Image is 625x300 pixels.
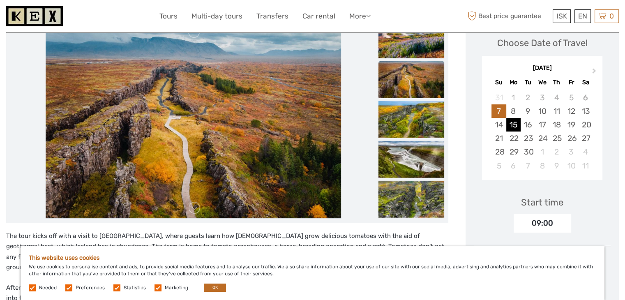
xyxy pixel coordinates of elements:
[549,77,564,88] div: Th
[506,132,521,145] div: Choose Monday, September 22nd, 2025
[302,10,335,22] a: Car rental
[535,145,549,159] div: Choose Wednesday, October 1st, 2025
[165,284,188,291] label: Marketing
[564,145,578,159] div: Choose Friday, October 3rd, 2025
[491,118,506,132] div: Choose Sunday, September 14th, 2025
[549,145,564,159] div: Choose Thursday, October 2nd, 2025
[549,159,564,173] div: Choose Thursday, October 9th, 2025
[491,159,506,173] div: Choose Sunday, October 5th, 2025
[549,118,564,132] div: Choose Thursday, September 18th, 2025
[521,91,535,104] div: Not available Tuesday, September 2nd, 2025
[535,118,549,132] div: Choose Wednesday, September 17th, 2025
[378,141,444,178] img: 7e564485fce44793b3840ec4608b50b7_slider_thumbnail.jpg
[564,118,578,132] div: Choose Friday, September 19th, 2025
[378,180,444,217] img: 5bc484c654114ffab2ca5f59cb1a1cf6_slider_thumbnail.jpg
[535,132,549,145] div: Choose Wednesday, September 24th, 2025
[564,132,578,145] div: Choose Friday, September 26th, 2025
[521,118,535,132] div: Choose Tuesday, September 16th, 2025
[564,104,578,118] div: Choose Friday, September 12th, 2025
[549,132,564,145] div: Choose Thursday, September 25th, 2025
[588,66,602,79] button: Next Month
[485,91,600,173] div: month 2025-09
[535,91,549,104] div: Not available Wednesday, September 3rd, 2025
[514,214,571,233] div: 09:00
[482,64,602,73] div: [DATE]
[549,91,564,104] div: Not available Thursday, September 4th, 2025
[76,284,105,291] label: Preferences
[506,118,521,132] div: Choose Monday, September 15th, 2025
[506,104,521,118] div: Choose Monday, September 8th, 2025
[574,9,591,23] div: EN
[256,10,288,22] a: Transfers
[564,159,578,173] div: Choose Friday, October 10th, 2025
[608,12,615,20] span: 0
[497,37,588,49] div: Choose Date of Travel
[21,246,604,300] div: We use cookies to personalise content and ads, to provide social media features and to analyse ou...
[378,101,444,138] img: bd87e28be55b4435966fcaa4c1f91071_slider_thumbnail.jpg
[556,12,567,20] span: ISK
[6,6,63,26] img: 1261-44dab5bb-39f8-40da-b0c2-4d9fce00897c_logo_small.jpg
[491,132,506,145] div: Choose Sunday, September 21st, 2025
[491,77,506,88] div: Su
[39,284,57,291] label: Needed
[521,159,535,173] div: Choose Tuesday, October 7th, 2025
[579,132,593,145] div: Choose Saturday, September 27th, 2025
[579,145,593,159] div: Choose Saturday, October 4th, 2025
[579,118,593,132] div: Choose Saturday, September 20th, 2025
[506,77,521,88] div: Mo
[521,196,563,209] div: Start time
[564,77,578,88] div: Fr
[378,61,444,98] img: 00f78421745d471e9b7ae8605374c999_slider_thumbnail.jpg
[521,145,535,159] div: Choose Tuesday, September 30th, 2025
[521,132,535,145] div: Choose Tuesday, September 23rd, 2025
[6,231,448,273] p: The tour kicks off with a visit to [GEOGRAPHIC_DATA], where guests learn how [DEMOGRAPHIC_DATA] g...
[535,77,549,88] div: We
[191,10,242,22] a: Multi-day tours
[349,10,371,22] a: More
[549,104,564,118] div: Choose Thursday, September 11th, 2025
[378,21,444,58] img: 2ab51ccbcdba48769a02bc3ccf1021d8_slider_thumbnail.jpg
[521,104,535,118] div: Choose Tuesday, September 9th, 2025
[579,159,593,173] div: Choose Saturday, October 11th, 2025
[491,104,506,118] div: Choose Sunday, September 7th, 2025
[491,145,506,159] div: Choose Sunday, September 28th, 2025
[506,145,521,159] div: Choose Monday, September 29th, 2025
[579,77,593,88] div: Sa
[204,284,226,292] button: OK
[579,104,593,118] div: Choose Saturday, September 13th, 2025
[506,91,521,104] div: Not available Monday, September 1st, 2025
[564,91,578,104] div: Not available Friday, September 5th, 2025
[521,77,535,88] div: Tu
[46,21,341,219] img: 00f78421745d471e9b7ae8605374c999_main_slider.jpg
[491,91,506,104] div: Not available Sunday, August 31st, 2025
[535,104,549,118] div: Choose Wednesday, September 10th, 2025
[506,159,521,173] div: Choose Monday, October 6th, 2025
[535,159,549,173] div: Choose Wednesday, October 8th, 2025
[579,91,593,104] div: Not available Saturday, September 6th, 2025
[95,13,104,23] button: Open LiveChat chat widget
[12,14,93,21] p: We're away right now. Please check back later!
[466,9,551,23] span: Best price guarantee
[29,254,596,261] h5: This website uses cookies
[159,10,178,22] a: Tours
[124,284,146,291] label: Statistics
